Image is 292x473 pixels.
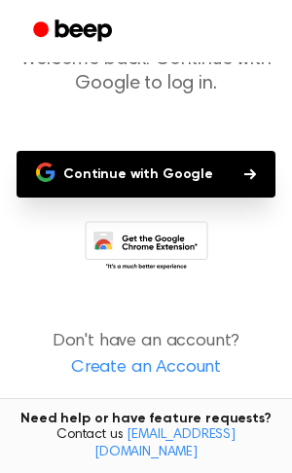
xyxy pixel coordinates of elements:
[16,48,276,96] p: Welcome back! Continue with Google to log in.
[94,428,236,459] a: [EMAIL_ADDRESS][DOMAIN_NAME]
[16,329,276,382] p: Don't have an account?
[12,427,280,461] span: Contact us
[19,13,129,51] a: Beep
[17,151,275,198] button: Continue with Google
[19,355,273,382] a: Create an Account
